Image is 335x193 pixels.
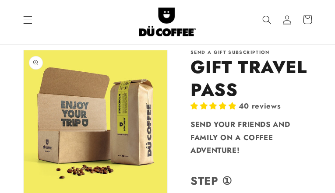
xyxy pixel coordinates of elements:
[190,173,232,189] span: Step ①
[190,50,312,56] p: SEND A GIFT SUBSCRIPTION
[239,101,281,111] span: 40 reviews
[190,56,312,101] h1: GIFT TRAVEL PASS
[190,101,239,111] span: 4.90 stars
[190,118,312,157] div: Send your friends and family on a coffee adventure!
[139,4,196,36] img: Let's Dü Coffee together! Coffee beans roasted in the style of world cities, coffee subscriptions...
[257,10,277,30] summary: Search
[18,10,38,30] summary: Menu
